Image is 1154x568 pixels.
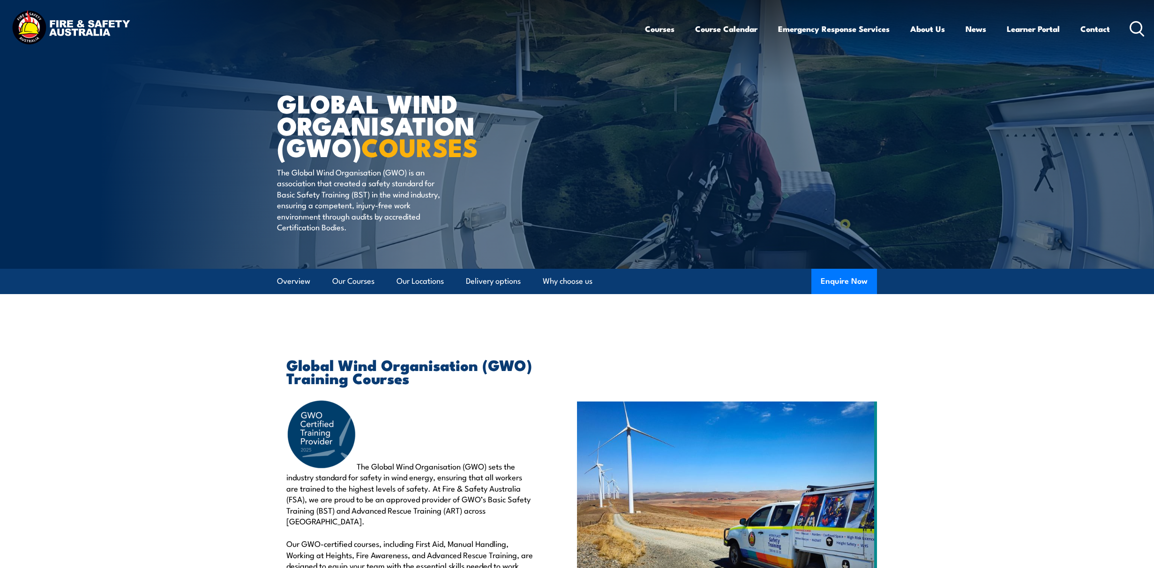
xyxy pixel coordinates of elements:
a: Emergency Response Services [778,16,890,41]
a: Contact [1080,16,1110,41]
h2: Global Wind Organisation (GWO) Training Courses [286,358,534,384]
a: Our Courses [332,269,375,294]
p: The Global Wind Organisation (GWO) sets the industry standard for safety in wind energy, ensuring... [286,399,534,526]
a: About Us [910,16,945,41]
a: Course Calendar [695,16,757,41]
p: The Global Wind Organisation (GWO) is an association that created a safety standard for Basic Saf... [277,167,448,232]
h1: Global Wind Organisation (GWO) [277,92,509,158]
strong: COURSES [361,127,478,166]
a: Courses [645,16,674,41]
a: News [966,16,986,41]
a: Our Locations [397,269,444,294]
a: Overview [277,269,310,294]
a: Learner Portal [1007,16,1060,41]
a: Delivery options [466,269,521,294]
a: Why choose us [543,269,592,294]
button: Enquire Now [811,269,877,294]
